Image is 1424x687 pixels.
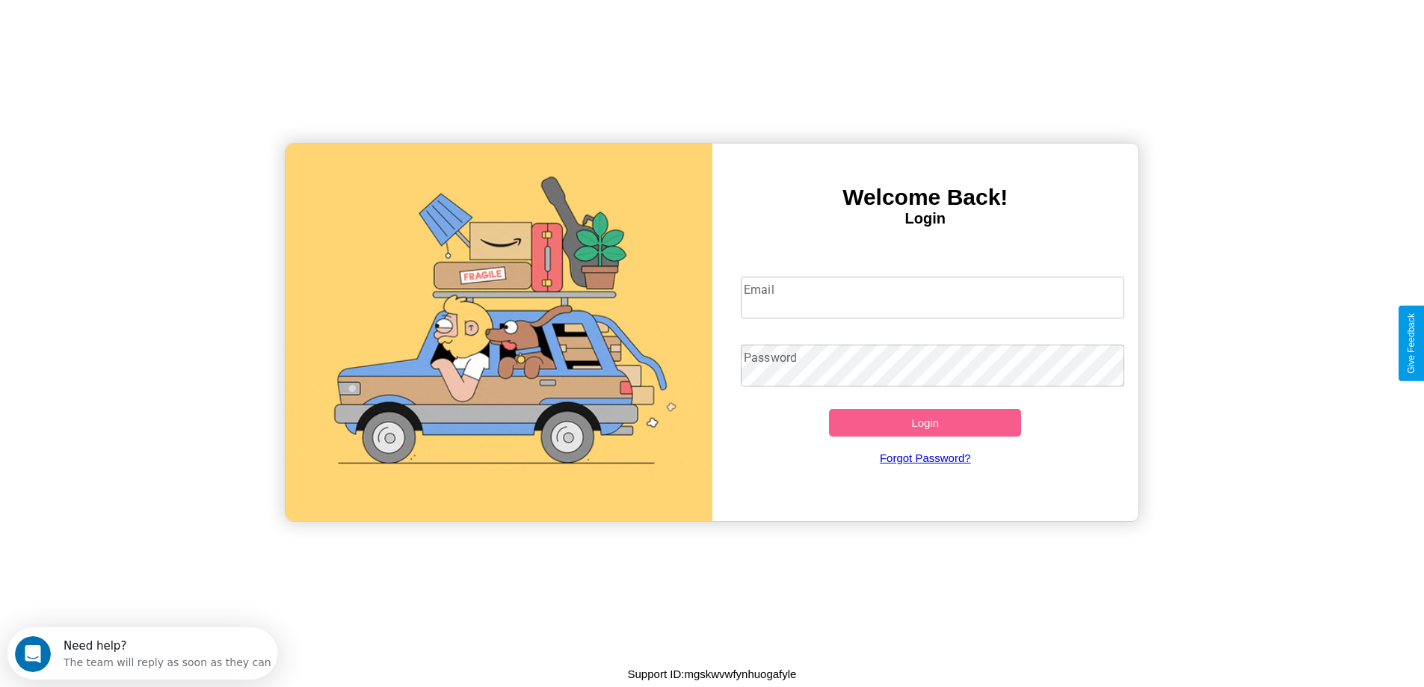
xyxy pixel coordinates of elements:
p: Support ID: mgskwvwfynhuogafyle [628,664,797,684]
iframe: Intercom live chat discovery launcher [7,627,277,680]
div: Need help? [56,13,264,25]
h3: Welcome Back! [712,185,1139,210]
div: Open Intercom Messenger [6,6,278,47]
img: gif [286,144,712,521]
iframe: Intercom live chat [15,636,51,672]
div: The team will reply as soon as they can [56,25,264,40]
h4: Login [712,210,1139,227]
a: Forgot Password? [733,437,1117,479]
button: Login [829,409,1021,437]
div: Give Feedback [1406,313,1417,374]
